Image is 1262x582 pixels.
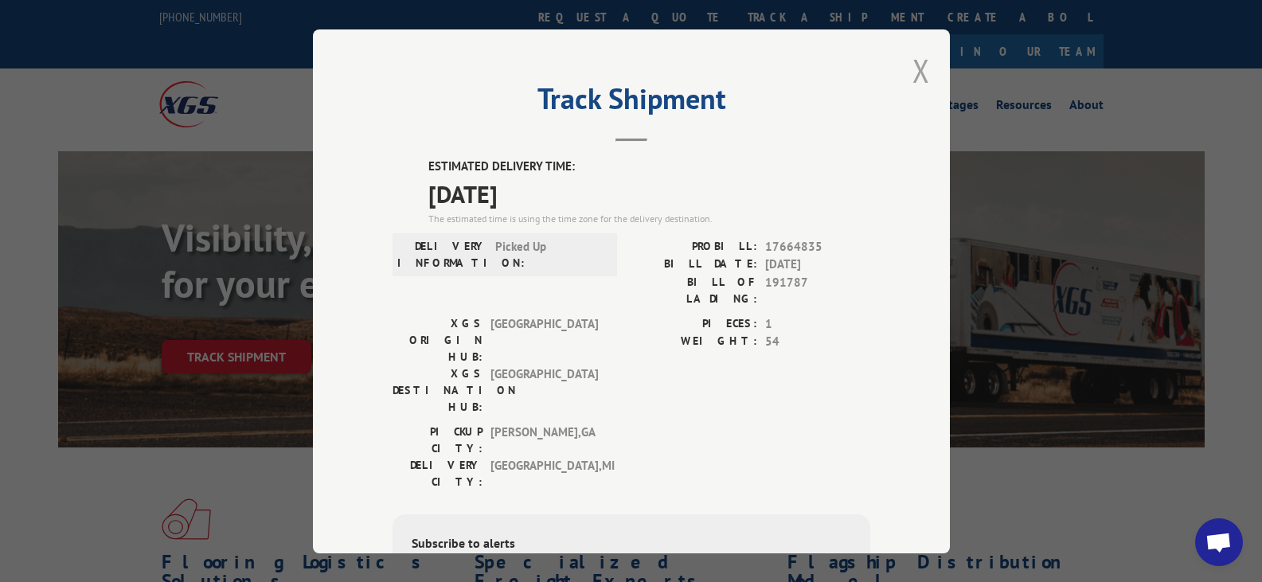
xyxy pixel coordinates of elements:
span: [DATE] [428,175,870,211]
span: 191787 [765,273,870,307]
label: WEIGHT: [631,333,757,351]
label: BILL DATE: [631,256,757,274]
span: [GEOGRAPHIC_DATA] [490,314,598,365]
span: 54 [765,333,870,351]
div: The estimated time is using the time zone for the delivery destination. [428,211,870,225]
span: [GEOGRAPHIC_DATA] , MI [490,456,598,490]
div: Open chat [1195,518,1243,566]
label: ESTIMATED DELIVERY TIME: [428,158,870,176]
button: Close modal [912,49,930,92]
h2: Track Shipment [393,88,870,118]
label: PICKUP CITY: [393,423,483,456]
label: BILL OF LADING: [631,273,757,307]
label: PIECES: [631,314,757,333]
label: PROBILL: [631,237,757,256]
div: Subscribe to alerts [412,533,851,556]
label: XGS DESTINATION HUB: [393,365,483,415]
span: [DATE] [765,256,870,274]
span: [PERSON_NAME] , GA [490,423,598,456]
span: 1 [765,314,870,333]
label: DELIVERY CITY: [393,456,483,490]
span: Picked Up [495,237,603,271]
span: [GEOGRAPHIC_DATA] [490,365,598,415]
span: 17664835 [765,237,870,256]
label: DELIVERY INFORMATION: [397,237,487,271]
label: XGS ORIGIN HUB: [393,314,483,365]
